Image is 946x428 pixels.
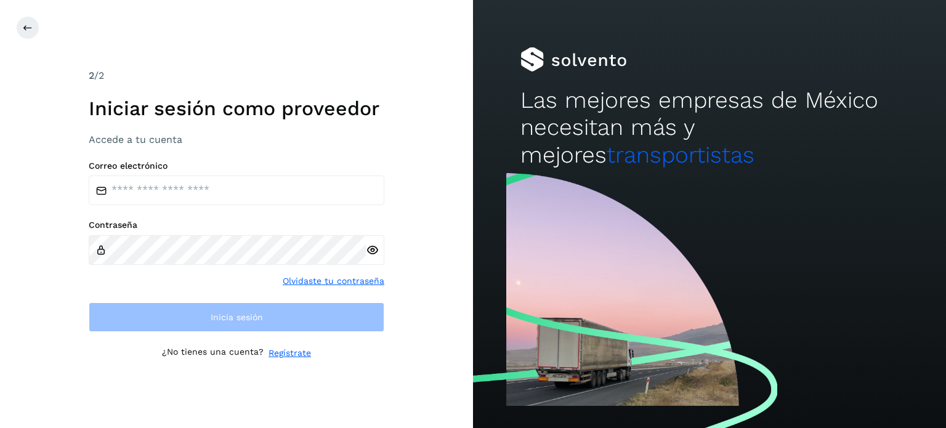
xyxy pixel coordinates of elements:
[89,161,384,171] label: Correo electrónico
[162,347,264,360] p: ¿No tienes una cuenta?
[89,134,384,145] h3: Accede a tu cuenta
[607,142,754,168] span: transportistas
[89,68,384,83] div: /2
[283,275,384,288] a: Olvidaste tu contraseña
[211,313,263,321] span: Inicia sesión
[89,70,94,81] span: 2
[89,97,384,120] h1: Iniciar sesión como proveedor
[269,347,311,360] a: Regístrate
[89,302,384,332] button: Inicia sesión
[520,87,899,169] h2: Las mejores empresas de México necesitan más y mejores
[89,220,384,230] label: Contraseña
